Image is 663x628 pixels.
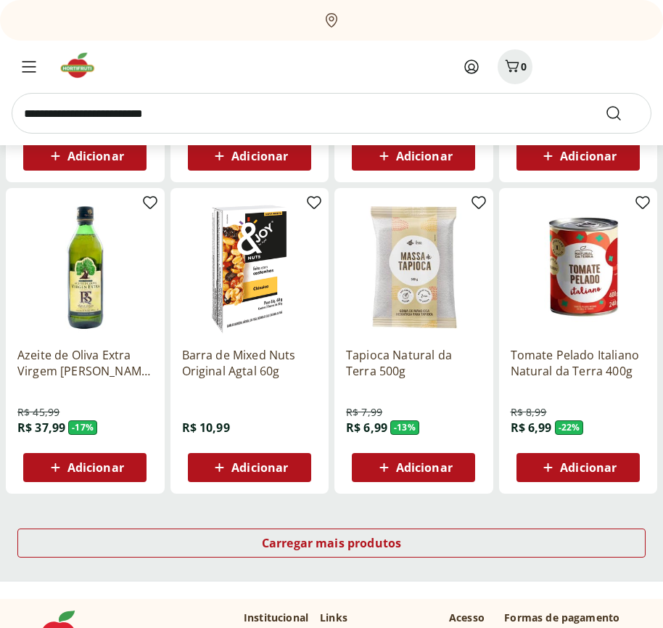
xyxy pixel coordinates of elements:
p: Formas de pagamento [504,611,634,625]
img: Azeite de Oliva Extra Virgem Rafael Salgado 500ml [17,200,153,335]
button: Adicionar [352,142,475,171]
a: Tomate Pelado Italiano Natural da Terra 400g [511,347,646,379]
span: - 22 % [555,420,584,435]
span: R$ 45,99 [17,405,59,420]
span: R$ 10,99 [182,420,230,436]
img: Tapioca Natural da Terra 500g [346,200,482,335]
button: Submit Search [605,105,640,122]
button: Menu [12,49,46,84]
span: Adicionar [67,462,124,473]
p: Acesso [449,611,485,625]
span: R$ 7,99 [346,405,382,420]
button: Adicionar [352,453,475,482]
span: 0 [521,60,527,73]
img: Barra de Mixed Nuts Original Agtal 60g [182,200,318,335]
span: R$ 37,99 [17,420,65,436]
button: Adicionar [188,142,311,171]
a: Tapioca Natural da Terra 500g [346,347,482,379]
span: Adicionar [396,462,453,473]
p: Institucional [244,611,308,625]
button: Adicionar [516,453,640,482]
span: Adicionar [231,150,288,162]
span: R$ 8,99 [511,405,547,420]
button: Adicionar [188,453,311,482]
span: - 13 % [390,420,419,435]
span: Adicionar [67,150,124,162]
span: R$ 6,99 [511,420,552,436]
a: Barra de Mixed Nuts Original Agtal 60g [182,347,318,379]
a: Azeite de Oliva Extra Virgem [PERSON_NAME] 500ml [17,347,153,379]
input: search [12,93,651,134]
span: R$ 6,99 [346,420,387,436]
button: Adicionar [23,142,147,171]
span: Adicionar [231,462,288,473]
span: Adicionar [560,462,617,473]
span: Adicionar [396,150,453,162]
img: Hortifruti [58,51,107,80]
button: Adicionar [23,453,147,482]
span: Adicionar [560,150,617,162]
a: Carregar mais produtos [17,529,646,563]
span: - 17 % [68,420,97,435]
button: Carrinho [498,49,532,84]
button: Adicionar [516,142,640,171]
span: Carregar mais produtos [262,537,402,549]
img: Tomate Pelado Italiano Natural da Terra 400g [511,200,646,335]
